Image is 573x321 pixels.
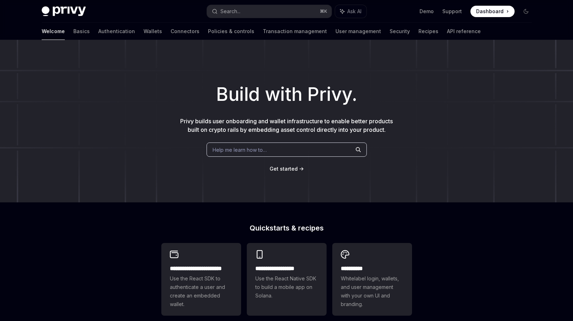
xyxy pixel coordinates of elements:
[418,23,438,40] a: Recipes
[470,6,515,17] a: Dashboard
[347,8,361,15] span: Ask AI
[335,23,381,40] a: User management
[270,166,298,172] span: Get started
[476,8,504,15] span: Dashboard
[42,6,86,16] img: dark logo
[98,23,135,40] a: Authentication
[341,274,403,309] span: Whitelabel login, wallets, and user management with your own UI and branding.
[73,23,90,40] a: Basics
[335,5,366,18] button: Ask AI
[220,7,240,16] div: Search...
[247,243,327,316] a: **** **** **** ***Use the React Native SDK to build a mobile app on Solana.
[263,23,327,40] a: Transaction management
[171,23,199,40] a: Connectors
[170,274,233,309] span: Use the React SDK to authenticate a user and create an embedded wallet.
[180,118,393,133] span: Privy builds user onboarding and wallet infrastructure to enable better products built on crypto ...
[390,23,410,40] a: Security
[11,81,562,108] h1: Build with Privy.
[161,224,412,232] h2: Quickstarts & recipes
[270,165,298,172] a: Get started
[320,9,327,14] span: ⌘ K
[213,146,267,154] span: Help me learn how to…
[255,274,318,300] span: Use the React Native SDK to build a mobile app on Solana.
[442,8,462,15] a: Support
[420,8,434,15] a: Demo
[520,6,532,17] button: Toggle dark mode
[144,23,162,40] a: Wallets
[207,5,332,18] button: Search...⌘K
[332,243,412,316] a: **** *****Whitelabel login, wallets, and user management with your own UI and branding.
[447,23,481,40] a: API reference
[208,23,254,40] a: Policies & controls
[42,23,65,40] a: Welcome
